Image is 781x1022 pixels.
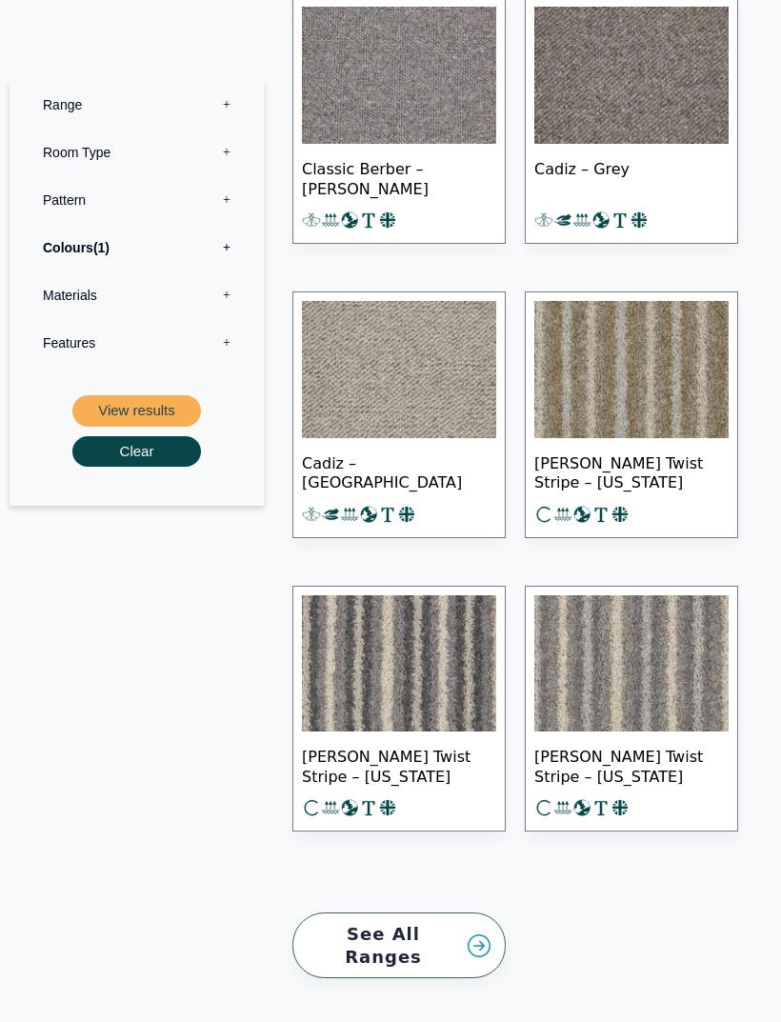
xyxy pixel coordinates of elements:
label: Materials [24,271,250,319]
button: View results [72,395,201,427]
span: Cadiz – Grey [534,145,729,211]
img: Cadiz-Grey [534,8,729,145]
span: [PERSON_NAME] Twist Stripe – [US_STATE] [534,439,729,506]
span: [PERSON_NAME] Twist Stripe – [US_STATE] [302,732,496,799]
button: Clear [72,436,201,468]
span: Cadiz – [GEOGRAPHIC_DATA] [302,439,496,506]
img: Cadiz-Cathedral [302,302,496,439]
img: Tomkinson Twist stripe - Texas [534,302,729,439]
label: Range [24,81,250,129]
img: Tomkinson Twist stripe - New York [534,596,729,733]
img: Tomkinson Twist - Idaho stripe [302,596,496,733]
a: [PERSON_NAME] Twist Stripe – [US_STATE] [525,587,738,833]
span: Classic Berber – [PERSON_NAME] [302,145,496,211]
a: [PERSON_NAME] Twist Stripe – [US_STATE] [292,587,506,833]
span: 1 [93,240,110,255]
a: See All Ranges [292,913,506,979]
label: Room Type [24,129,250,176]
span: [PERSON_NAME] Twist Stripe – [US_STATE] [534,732,729,799]
label: Pattern [24,176,250,224]
label: Colours [24,224,250,271]
a: [PERSON_NAME] Twist Stripe – [US_STATE] [525,292,738,539]
a: Cadiz – [GEOGRAPHIC_DATA] [292,292,506,539]
label: Features [24,319,250,367]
